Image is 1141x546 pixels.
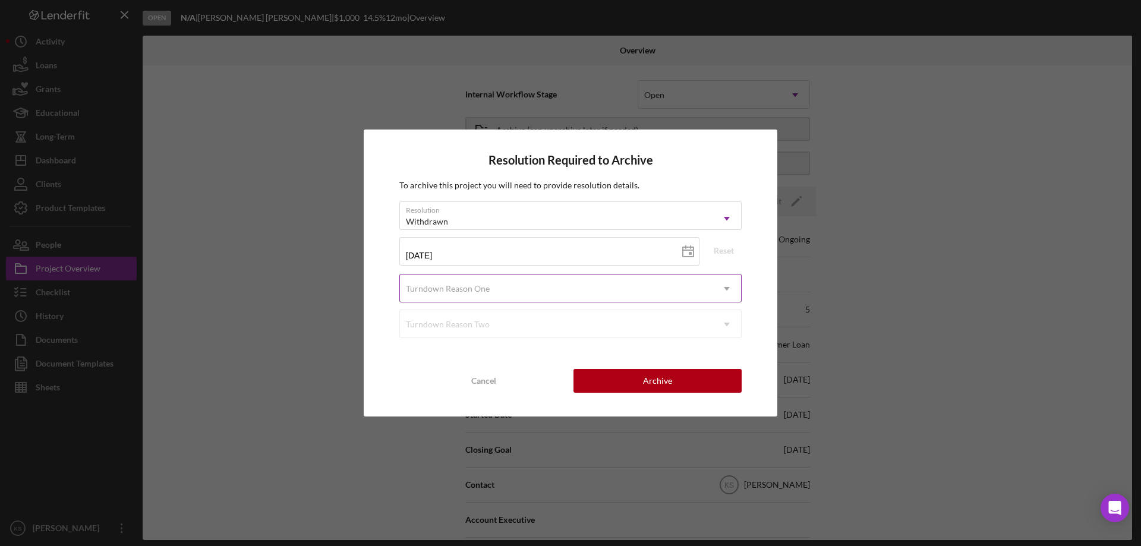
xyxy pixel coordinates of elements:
button: Cancel [399,369,568,393]
p: To archive this project you will need to provide resolution details. [399,179,742,192]
h4: Resolution Required to Archive [399,153,742,167]
div: Cancel [471,369,496,393]
div: Withdrawn [406,217,448,226]
div: Reset [714,242,734,260]
button: Reset [706,242,742,260]
button: Archive [573,369,742,393]
div: Open Intercom Messenger [1101,494,1129,522]
div: Archive [643,369,672,393]
div: Turndown Reason One [406,284,490,293]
